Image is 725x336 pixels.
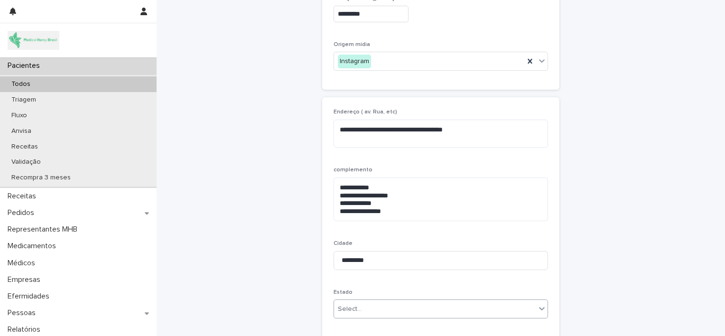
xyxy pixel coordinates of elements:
span: Estado [334,289,353,295]
p: Pedidos [4,208,42,217]
p: Representantes MHB [4,225,85,234]
div: Select... [338,304,362,314]
p: Efermidades [4,292,57,301]
span: Cidade [334,241,353,246]
p: Anvisa [4,127,39,135]
p: Todos [4,80,38,88]
div: Instagram [338,55,371,68]
p: Medicamentos [4,242,64,251]
span: complemento [334,167,372,173]
p: Médicos [4,259,43,268]
p: Pessoas [4,308,43,317]
img: 4SJayOo8RSQX0lnsmxob [8,31,59,50]
p: Receitas [4,143,46,151]
p: Triagem [4,96,44,104]
p: Receitas [4,192,44,201]
p: Empresas [4,275,48,284]
p: Fluxo [4,112,35,120]
p: Relatórios [4,325,48,334]
p: Recompra 3 meses [4,174,78,182]
span: Origem midia [334,42,370,47]
p: Pacientes [4,61,47,70]
span: Endereço ( av. Rua, etc) [334,109,397,115]
p: Validação [4,158,48,166]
